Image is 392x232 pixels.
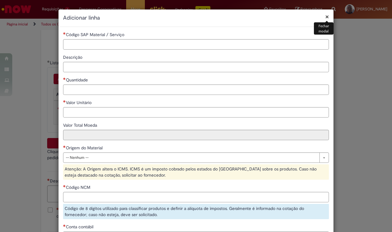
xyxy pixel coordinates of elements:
[63,84,329,95] input: Quantidade
[314,22,334,35] div: Fechar modal
[63,107,329,118] input: Valor Unitário
[63,224,66,227] span: Necessários
[63,100,66,103] span: Necessários
[66,185,92,190] span: Código NCM
[66,145,104,151] span: Origem do Material
[63,192,329,202] input: Código NCM
[66,100,93,105] span: Valor Unitário
[63,39,329,50] input: Código SAP Material / Serviço
[63,164,329,180] div: Atenção: A Origem altera o ICMS. ICMS é um imposto cobrado pelos estados do [GEOGRAPHIC_DATA] sob...
[66,224,95,230] span: Conta contábil
[66,77,89,83] span: Quantidade
[63,77,66,80] span: Necessários
[63,145,66,148] span: Necessários
[63,204,329,219] div: Código de 8 dígitos utilizado para classificar produtos e definir a alíquota de impostos. Geralme...
[66,32,126,37] span: Código SAP Material / Serviço
[63,122,98,128] span: Somente leitura - Valor Total Moeda
[63,62,329,72] input: Descrição
[63,14,329,22] h2: Adicionar linha
[63,130,329,140] input: Valor Total Moeda
[63,54,84,60] span: Descrição
[63,185,66,187] span: Necessários
[63,32,66,35] span: Necessários
[66,153,316,163] span: -- Nenhum --
[325,13,329,20] button: Fechar modal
